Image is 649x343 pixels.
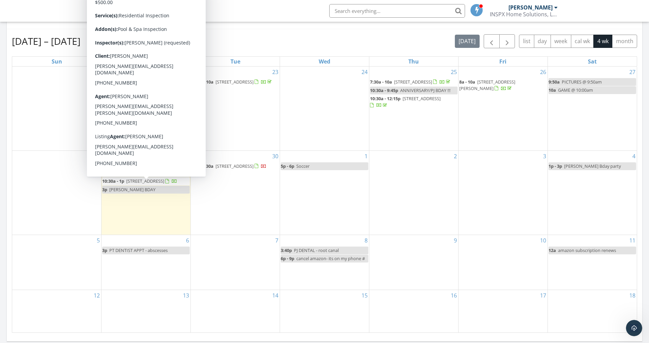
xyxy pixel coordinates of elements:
[370,95,441,108] a: 10:30a - 12:15p [STREET_ADDRESS]
[138,57,153,66] a: Monday
[628,235,637,246] a: Go to October 11, 2025
[102,79,124,85] span: 7:30a - 10a
[549,247,556,253] span: 12a
[281,255,294,261] span: 6p - 9p
[400,87,450,93] span: ANNIVERSARY/PJ BDAY !!!
[126,178,164,184] span: [STREET_ADDRESS]
[182,151,190,162] a: Go to September 29, 2025
[459,79,515,91] span: [STREET_ADDRESS][PERSON_NAME]
[102,93,190,108] a: 10:30a - 12:45p [STREET_ADDRESS][PERSON_NAME]
[229,57,242,66] a: Tuesday
[407,57,420,66] a: Thursday
[548,290,637,332] td: Go to October 18, 2025
[102,163,156,176] a: 8a - 9a [STREET_ADDRESS][PERSON_NAME]
[490,11,558,18] div: INSPX Home Solutions, LLC
[539,235,548,246] a: Go to October 10, 2025
[539,290,548,301] a: Go to October 17, 2025
[369,290,458,332] td: Go to October 16, 2025
[363,235,369,246] a: Go to October 8, 2025
[185,235,190,246] a: Go to October 6, 2025
[102,79,164,91] a: 7:30a - 10a [STREET_ADDRESS][PERSON_NAME]
[102,163,156,176] span: [STREET_ADDRESS][PERSON_NAME]
[102,247,107,253] span: 3p
[271,151,280,162] a: Go to September 30, 2025
[370,95,458,109] a: 10:30a - 12:15p [STREET_ADDRESS]
[281,247,292,253] span: 3:40p
[102,94,173,106] span: [STREET_ADDRESS][PERSON_NAME]
[191,162,279,170] a: 8a - 10:30a [STREET_ADDRESS]
[508,4,553,11] div: [PERSON_NAME]
[498,57,508,66] a: Friday
[549,87,556,93] span: 10a
[370,78,458,86] a: 7:30a - 10a [STREET_ADDRESS]
[626,320,642,336] iframe: Intercom live chat
[191,163,266,169] a: 8a - 10:30a [STREET_ADDRESS]
[459,78,547,93] a: 8a - 10a [STREET_ADDRESS][PERSON_NAME]
[548,150,637,235] td: Go to October 4, 2025
[191,290,280,332] td: Go to October 14, 2025
[593,35,612,48] button: 4 wk
[534,35,551,48] button: day
[12,235,101,290] td: Go to October 5, 2025
[102,79,164,91] span: [STREET_ADDRESS][PERSON_NAME]
[182,290,190,301] a: Go to October 13, 2025
[191,235,280,290] td: Go to October 7, 2025
[458,235,548,290] td: Go to October 10, 2025
[549,163,562,169] span: 1p - 3p
[360,290,369,301] a: Go to October 15, 2025
[571,35,594,48] button: cal wk
[370,79,392,85] span: 7:30a - 10a
[562,79,602,85] span: PICTURES @ 9:50am
[191,150,280,235] td: Go to September 30, 2025
[484,34,500,48] button: Previous
[87,9,162,23] a: SPECTORA
[280,235,369,290] td: Go to October 8, 2025
[452,151,458,162] a: Go to October 2, 2025
[191,79,273,85] a: 7:30a - 10a [STREET_ADDRESS]
[109,247,168,253] span: PT DENTIST APPT - abscesses
[92,290,101,301] a: Go to October 12, 2025
[271,67,280,77] a: Go to September 23, 2025
[216,79,254,85] span: [STREET_ADDRESS]
[564,163,621,169] span: [PERSON_NAME] Bday party
[12,34,80,48] h2: [DATE] – [DATE]
[631,151,637,162] a: Go to October 4, 2025
[12,67,101,150] td: Go to September 21, 2025
[92,151,101,162] a: Go to September 28, 2025
[459,79,475,85] span: 8a - 10a
[587,57,598,66] a: Saturday
[12,150,101,235] td: Go to September 28, 2025
[369,67,458,150] td: Go to September 25, 2025
[107,3,162,18] span: SPECTORA
[102,163,116,169] span: 8a - 9a
[369,150,458,235] td: Go to October 2, 2025
[102,186,107,193] span: 3p
[612,35,637,48] button: month
[449,290,458,301] a: Go to October 16, 2025
[628,290,637,301] a: Go to October 18, 2025
[449,67,458,77] a: Go to September 25, 2025
[101,67,191,150] td: Go to September 22, 2025
[102,177,190,185] a: 10:30a - 1p [STREET_ADDRESS]
[12,290,101,332] td: Go to October 12, 2025
[459,79,515,91] a: 8a - 10a [STREET_ADDRESS][PERSON_NAME]
[549,79,560,85] span: 9:50a
[455,35,480,48] button: [DATE]
[363,151,369,162] a: Go to October 1, 2025
[370,95,401,102] span: 10:30a - 12:15p
[294,247,339,253] span: PJ DENTAL - root canal
[370,87,398,93] span: 10:30a - 9:45p
[102,94,133,100] span: 10:30a - 12:45p
[519,35,534,48] button: list
[101,290,191,332] td: Go to October 13, 2025
[280,67,369,150] td: Go to September 24, 2025
[191,79,214,85] span: 7:30a - 10a
[558,247,616,253] span: amazon subscription renews
[452,235,458,246] a: Go to October 9, 2025
[628,67,637,77] a: Go to September 27, 2025
[542,151,548,162] a: Go to October 3, 2025
[281,163,294,169] span: 5p - 6p
[296,163,310,169] span: Soccer
[101,150,191,235] td: Go to September 29, 2025
[109,186,155,193] span: [PERSON_NAME] BDAY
